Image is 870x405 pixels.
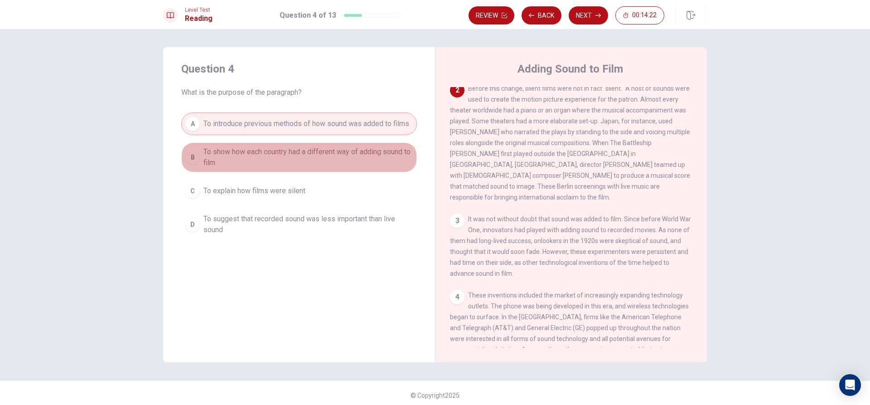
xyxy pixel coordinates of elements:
h1: Question 4 of 13 [280,10,336,21]
span: What is the purpose of the paragraph? [181,87,417,98]
button: ATo introduce previous methods of how sound was added to films [181,112,417,135]
div: 3 [450,214,464,228]
span: It was not without doubt that sound was added to film. Since before World War One, innovators had... [450,215,691,277]
button: BTo show how each country had a different way of adding sound to film [181,142,417,172]
button: 00:14:22 [615,6,664,24]
h4: Adding Sound to Film [517,62,623,76]
div: D [185,217,200,232]
h4: Question 4 [181,62,417,76]
h1: Reading [185,13,213,24]
span: © Copyright 2025 [411,392,459,399]
div: 2 [450,83,464,98]
span: To introduce previous methods of how sound was added to films [203,118,409,129]
span: To show how each country had a different way of adding sound to film [203,146,413,168]
span: To suggest that recorded sound was less important than live sound [203,214,413,235]
div: Open Intercom Messenger [839,374,861,396]
span: To explain how films were silent [203,185,305,196]
span: Level Test [185,7,213,13]
div: 4 [450,290,464,304]
button: DTo suggest that recorded sound was less important than live sound [181,210,417,239]
span: Before this change, silent films were not in fact "silent." A host of sounds were used to create ... [450,85,690,201]
span: 00:14:22 [632,12,657,19]
div: B [185,150,200,165]
div: C [185,184,200,198]
button: CTo explain how films were silent [181,180,417,202]
button: Next [569,6,608,24]
button: Review [469,6,514,24]
span: These inventions included the market of increasingly expanding technology outlets. The phone was ... [450,292,689,397]
div: A [185,117,200,131]
button: Back [522,6,561,24]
